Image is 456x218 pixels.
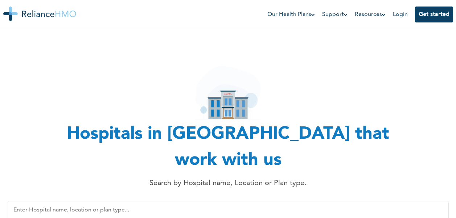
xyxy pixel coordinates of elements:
p: Search by Hospital name, Location or Plan type. [65,178,391,189]
a: Support [322,10,348,19]
h1: Hospitals in [GEOGRAPHIC_DATA] that work with us [47,121,410,173]
a: Login [393,12,408,17]
a: Our Health Plans [267,10,315,19]
a: Resources [355,10,386,19]
img: Reliance HMO's Logo [3,7,76,21]
button: Get started [415,7,453,22]
img: hospital_icon.svg [195,66,261,120]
